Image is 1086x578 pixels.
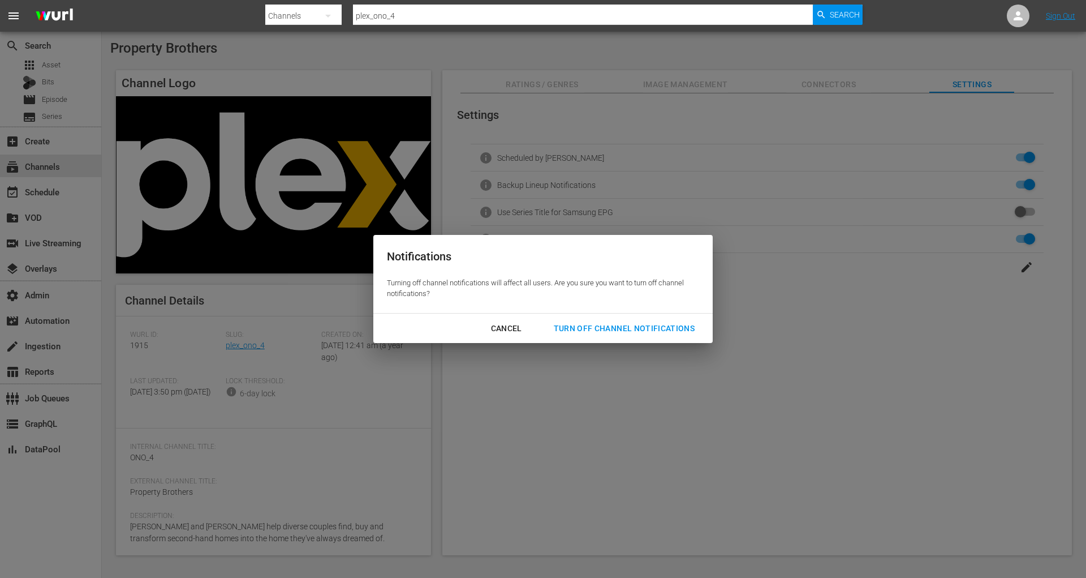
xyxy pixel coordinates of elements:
span: Search [830,5,860,25]
div: Turning off channel notifications will affect all users. Are you sure you want to turn off channe... [387,278,692,299]
div: Turn Off Channel Notifications [545,322,704,336]
img: ans4CAIJ8jUAAAAAAAAAAAAAAAAAAAAAAAAgQb4GAAAAAAAAAAAAAAAAAAAAAAAAJMjXAAAAAAAAAAAAAAAAAAAAAAAAgAT5G... [27,3,81,29]
span: menu [7,9,20,23]
button: Cancel [477,318,536,339]
div: Cancel [482,322,531,336]
button: Turn Off Channel Notifications [540,318,708,339]
div: Notifications [387,249,692,265]
a: Sign Out [1046,11,1075,20]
